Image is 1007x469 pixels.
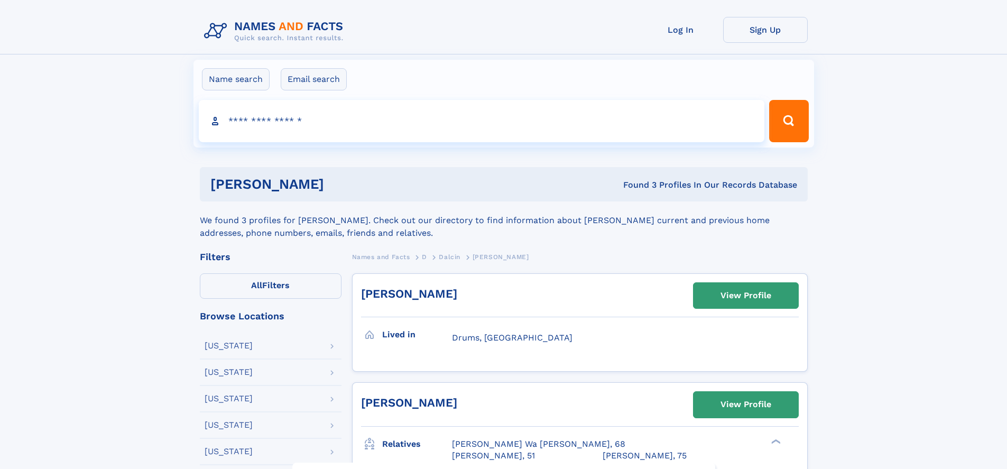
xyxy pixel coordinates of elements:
a: View Profile [694,283,798,308]
a: [PERSON_NAME], 51 [452,450,535,462]
a: [PERSON_NAME] Wa [PERSON_NAME], 68 [452,438,625,450]
span: [PERSON_NAME] [473,253,529,261]
a: View Profile [694,392,798,417]
label: Name search [202,68,270,90]
a: [PERSON_NAME] [361,396,457,409]
a: Sign Up [723,17,808,43]
div: Browse Locations [200,311,341,321]
div: Filters [200,252,341,262]
span: D [422,253,427,261]
a: Dalcin [439,250,460,263]
span: Drums, [GEOGRAPHIC_DATA] [452,333,572,343]
div: [US_STATE] [205,421,253,429]
span: All [251,280,262,290]
h1: [PERSON_NAME] [210,178,474,191]
div: [US_STATE] [205,368,253,376]
div: View Profile [720,283,771,308]
div: ❯ [769,438,781,445]
img: Logo Names and Facts [200,17,352,45]
button: Search Button [769,100,808,142]
div: We found 3 profiles for [PERSON_NAME]. Check out our directory to find information about [PERSON_... [200,201,808,240]
label: Email search [281,68,347,90]
a: Names and Facts [352,250,410,263]
input: search input [199,100,765,142]
div: [US_STATE] [205,394,253,403]
div: Found 3 Profiles In Our Records Database [474,179,797,191]
a: D [422,250,427,263]
div: [US_STATE] [205,342,253,350]
a: Log In [639,17,723,43]
h3: Lived in [382,326,452,344]
a: [PERSON_NAME] [361,287,457,300]
span: Dalcin [439,253,460,261]
h3: Relatives [382,435,452,453]
div: [US_STATE] [205,447,253,456]
label: Filters [200,273,341,299]
a: [PERSON_NAME], 75 [603,450,687,462]
div: View Profile [720,392,771,417]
